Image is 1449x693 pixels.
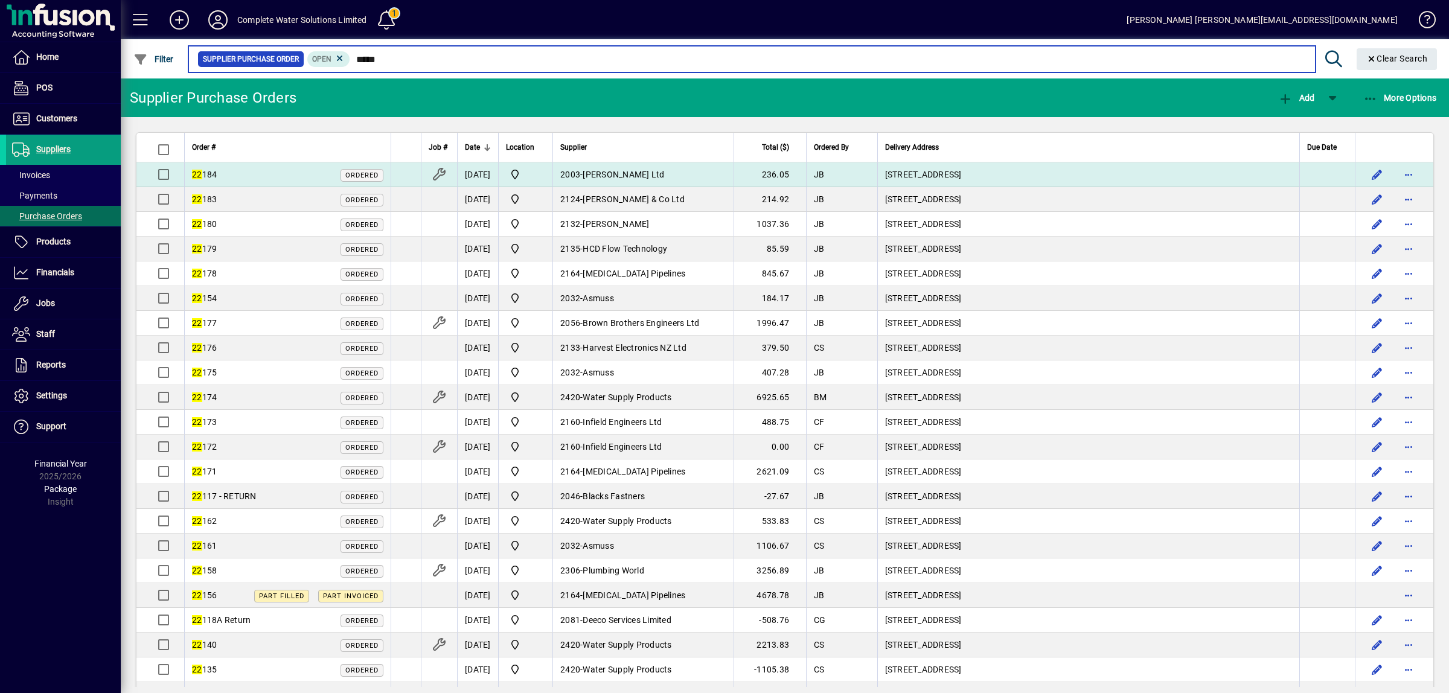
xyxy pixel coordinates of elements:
[1366,54,1428,63] span: Clear Search
[734,311,806,336] td: 1996.47
[734,261,806,286] td: 845.67
[552,311,734,336] td: -
[552,534,734,558] td: -
[814,417,825,427] span: CF
[877,187,1299,212] td: [STREET_ADDRESS]
[192,244,202,254] em: 22
[192,170,202,179] em: 22
[583,491,645,501] span: Blacks Fastners
[192,293,202,303] em: 22
[199,9,237,31] button: Profile
[814,269,825,278] span: JB
[583,442,662,452] span: Infield Engineers Ltd
[6,165,121,185] a: Invoices
[552,385,734,410] td: -
[192,244,217,254] span: 179
[6,206,121,226] a: Purchase Orders
[312,55,331,63] span: Open
[429,141,447,154] span: Job #
[457,360,498,385] td: [DATE]
[192,293,217,303] span: 154
[1367,264,1387,283] button: Edit
[307,51,350,67] mat-chip: Completion Status: Open
[1367,660,1387,679] button: Edit
[583,318,699,328] span: Brown Brothers Engineers Ltd
[192,343,202,353] em: 22
[560,343,580,353] span: 2133
[192,541,217,551] span: 161
[560,293,580,303] span: 2032
[345,468,379,476] span: Ordered
[160,9,199,31] button: Add
[1367,239,1387,258] button: Edit
[1399,487,1418,506] button: More options
[192,194,202,204] em: 22
[877,484,1299,509] td: [STREET_ADDRESS]
[877,558,1299,583] td: [STREET_ADDRESS]
[583,566,644,575] span: Plumbing World
[192,318,202,328] em: 22
[1367,363,1387,382] button: Edit
[560,141,587,154] span: Supplier
[814,392,827,402] span: BM
[36,52,59,62] span: Home
[6,412,121,442] a: Support
[583,343,686,353] span: Harvest Electronics NZ Ltd
[734,534,806,558] td: 1106.67
[583,417,662,427] span: Infield Engineers Ltd
[814,141,849,154] span: Ordered By
[1367,487,1387,506] button: Edit
[1399,264,1418,283] button: More options
[734,212,806,237] td: 1037.36
[506,365,545,380] span: Motueka
[583,244,667,254] span: HCD Flow Technology
[6,42,121,72] a: Home
[1367,313,1387,333] button: Edit
[192,442,217,452] span: 172
[345,394,379,402] span: Ordered
[1367,511,1387,531] button: Edit
[12,191,57,200] span: Payments
[1399,462,1418,481] button: More options
[506,241,545,256] span: Motueka
[1399,388,1418,407] button: More options
[345,221,379,229] span: Ordered
[506,291,545,305] span: Motueka
[583,392,671,402] span: Water Supply Products
[762,141,789,154] span: Total ($)
[1399,190,1418,209] button: More options
[506,141,545,154] div: Location
[457,336,498,360] td: [DATE]
[237,10,367,30] div: Complete Water Solutions Limited
[1399,338,1418,357] button: More options
[506,415,545,429] span: Motueka
[192,194,217,204] span: 183
[1367,165,1387,184] button: Edit
[345,196,379,204] span: Ordered
[345,493,379,501] span: Ordered
[1367,289,1387,308] button: Edit
[457,435,498,459] td: [DATE]
[192,467,217,476] span: 171
[192,491,202,501] em: 22
[560,244,580,254] span: 2135
[506,588,545,602] span: Motueka
[1410,2,1434,42] a: Knowledge Base
[734,583,806,608] td: 4678.78
[1357,48,1438,70] button: Clear
[36,267,74,277] span: Financials
[552,336,734,360] td: -
[877,509,1299,534] td: [STREET_ADDRESS]
[560,170,580,179] span: 2003
[552,410,734,435] td: -
[457,509,498,534] td: [DATE]
[552,162,734,187] td: -
[345,419,379,427] span: Ordered
[734,286,806,311] td: 184.17
[1399,363,1418,382] button: More options
[877,336,1299,360] td: [STREET_ADDRESS]
[583,516,671,526] span: Water Supply Products
[1399,610,1418,630] button: More options
[814,170,825,179] span: JB
[457,558,498,583] td: [DATE]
